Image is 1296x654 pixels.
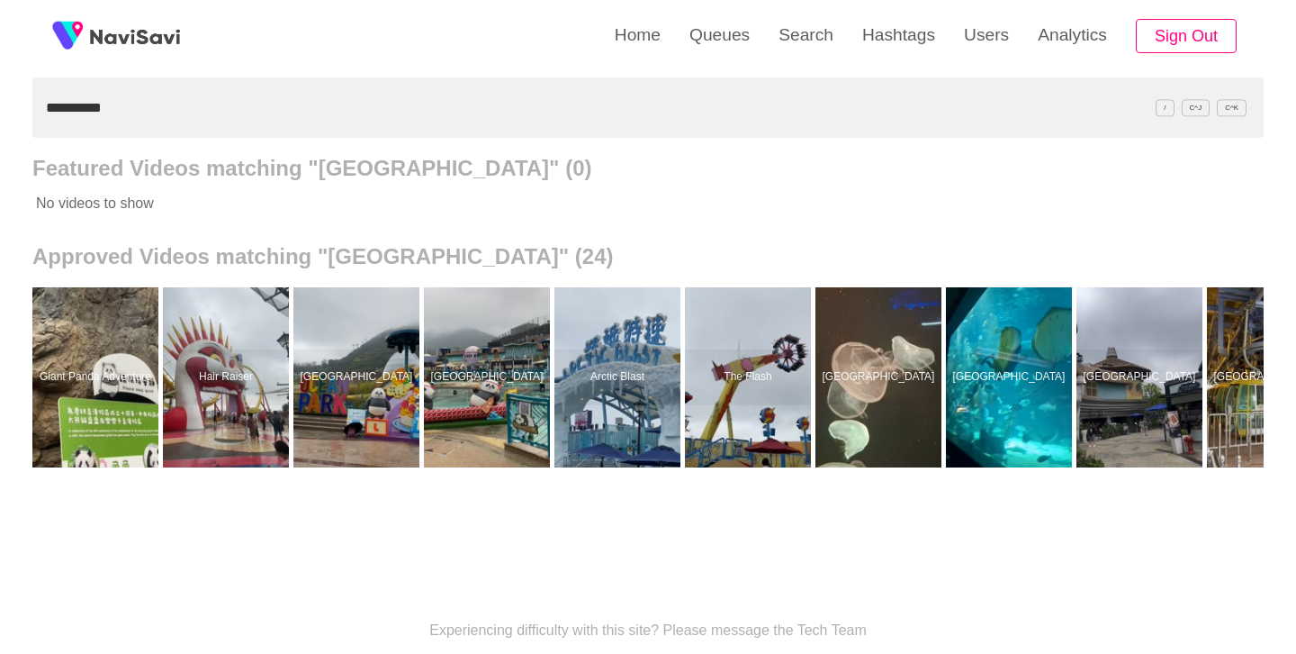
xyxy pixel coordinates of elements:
[32,181,1140,226] p: No videos to show
[293,287,424,468] a: [GEOGRAPHIC_DATA]Ocean Park Ocean Square
[1217,99,1246,116] span: C^K
[554,287,685,468] a: Arctic BlastArctic Blast
[1182,99,1210,116] span: C^J
[424,287,554,468] a: [GEOGRAPHIC_DATA]Aqua City Lagoon
[1076,287,1207,468] a: [GEOGRAPHIC_DATA]Ocean Park Aqua City
[32,156,1264,181] h2: Featured Videos matching "[GEOGRAPHIC_DATA]" (0)
[32,244,1264,269] h2: Approved Videos matching "[GEOGRAPHIC_DATA]" (24)
[429,622,867,639] p: Experiencing difficulty with this site? Please message the Tech Team
[90,27,180,45] img: fireSpot
[946,287,1076,468] a: [GEOGRAPHIC_DATA]Cebu Ocean Park
[815,287,946,468] a: [GEOGRAPHIC_DATA]Cebu Ocean Park
[163,287,293,468] a: Hair RaiserHair Raiser
[45,14,90,59] img: fireSpot
[32,287,163,468] a: Giant Panda AdventureGiant Panda Adventure
[685,287,815,468] a: The FlashThe Flash
[1156,99,1174,116] span: /
[1136,19,1237,54] button: Sign Out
